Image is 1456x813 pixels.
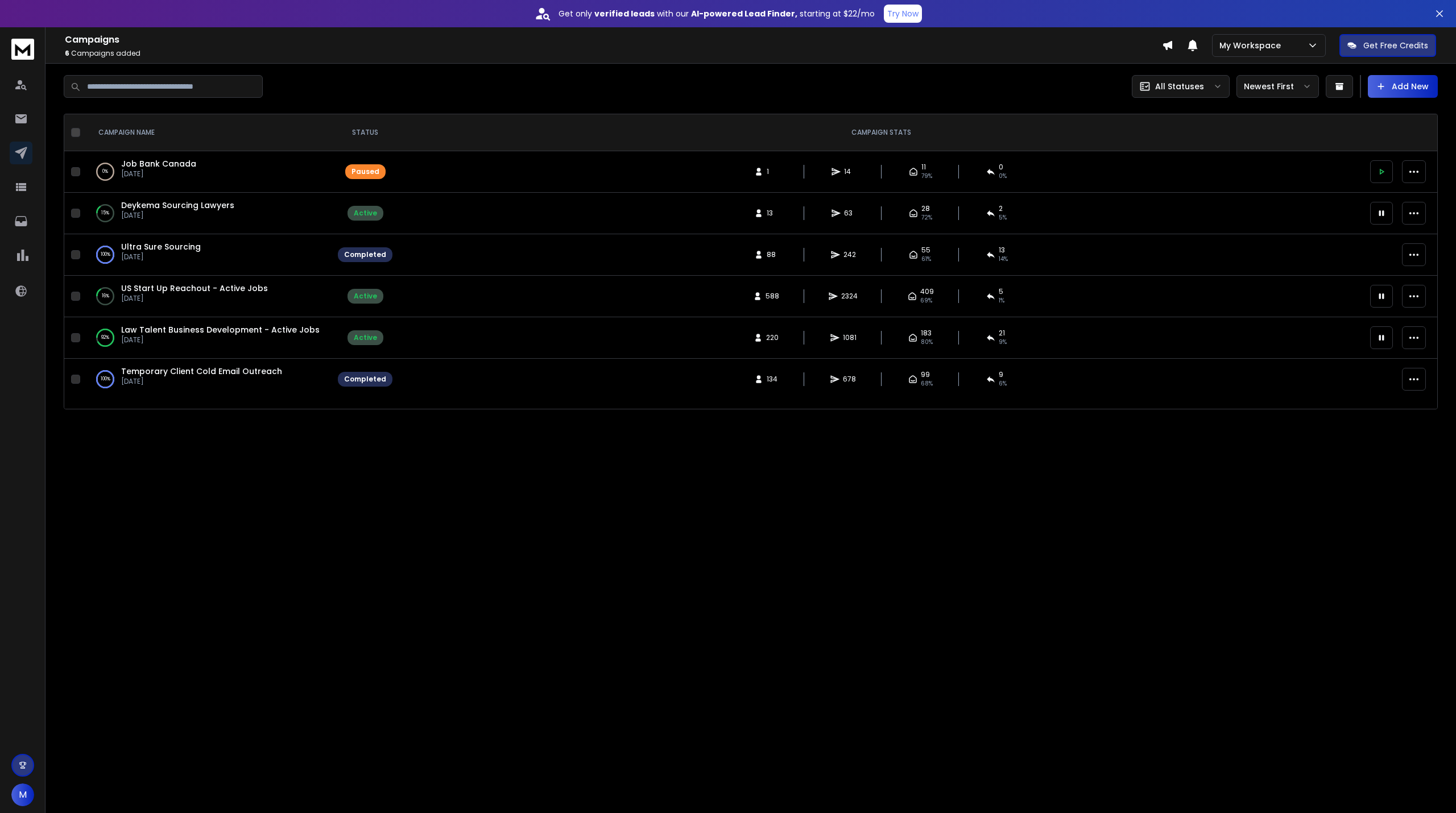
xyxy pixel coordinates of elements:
span: 220 [766,333,779,342]
p: All Statuses [1155,81,1204,92]
div: Active [354,333,377,342]
span: 63 [844,209,855,218]
span: 14 % [999,255,1008,264]
p: 100 % [101,374,110,385]
td: 15%Deykema Sourcing Lawyers[DATE] [85,193,331,234]
p: 92 % [101,332,109,343]
div: Active [354,292,377,301]
p: [DATE] [121,169,196,179]
button: Newest First [1236,75,1319,98]
a: Temporary Client Cold Email Outreach [121,366,282,377]
button: Try Now [884,5,922,23]
div: Completed [344,250,386,259]
span: 6 % [999,379,1007,388]
a: Deykema Sourcing Lawyers [121,200,234,211]
span: 1 [767,167,778,176]
span: 99 [921,370,930,379]
p: [DATE] [121,252,201,262]
span: 9 [999,370,1003,379]
p: [DATE] [121,211,234,220]
a: Ultra Sure Sourcing [121,241,201,252]
div: Completed [344,375,386,384]
p: Campaigns added [65,49,1162,58]
td: 92%Law Talent Business Development - Active Jobs[DATE] [85,317,331,359]
th: CAMPAIGN NAME [85,114,331,151]
span: 68 % [921,379,933,388]
p: 16 % [102,291,109,302]
button: Get Free Credits [1339,34,1436,57]
span: 9 % [999,338,1007,347]
p: Get only with our starting at $22/mo [559,8,875,19]
button: Add New [1368,75,1438,98]
strong: verified leads [594,8,655,19]
span: 0 % [999,172,1007,181]
td: 100%Temporary Client Cold Email Outreach[DATE] [85,359,331,400]
span: 55 [921,246,930,255]
strong: AI-powered Lead Finder, [691,8,797,19]
p: My Workspace [1219,40,1285,51]
span: 5 % [999,213,1007,222]
button: M [11,783,34,806]
span: 134 [767,375,778,384]
a: Job Bank Canada [121,158,196,169]
p: Try Now [887,8,919,19]
span: 1081 [843,333,857,342]
span: 588 [766,292,779,301]
span: 72 % [921,213,932,222]
span: 61 % [921,255,931,264]
span: 5 [999,287,1003,296]
td: 100%Ultra Sure Sourcing[DATE] [85,234,331,276]
th: STATUS [331,114,399,151]
span: 28 [921,204,930,213]
p: [DATE] [121,294,268,303]
span: 0 [999,163,1003,172]
span: 1 % [999,296,1004,305]
p: [DATE] [121,335,320,345]
span: 69 % [920,296,932,305]
span: 409 [920,287,934,296]
span: 2 [999,204,1003,213]
span: 79 % [921,172,932,181]
span: 14 [844,167,855,176]
span: 242 [843,250,856,259]
p: 0 % [102,166,108,177]
span: 6 [65,48,69,58]
td: 0%Job Bank Canada[DATE] [85,151,331,193]
a: US Start Up Reachout - Active Jobs [121,283,268,294]
p: [DATE] [121,377,282,386]
span: 183 [921,329,932,338]
span: 13 [999,246,1005,255]
img: logo [11,39,34,60]
p: Get Free Credits [1363,40,1428,51]
a: Law Talent Business Development - Active Jobs [121,324,320,335]
span: 2324 [841,292,858,301]
span: 13 [767,209,778,218]
div: Paused [351,167,379,176]
h1: Campaigns [65,33,1162,47]
div: Active [354,209,377,218]
span: 678 [843,375,856,384]
span: 88 [767,250,778,259]
span: 80 % [921,338,933,347]
span: 21 [999,329,1005,338]
td: 16%US Start Up Reachout - Active Jobs[DATE] [85,276,331,317]
p: 15 % [101,208,109,219]
th: CAMPAIGN STATS [399,114,1363,151]
p: 100 % [101,249,110,260]
span: 11 [921,163,926,172]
